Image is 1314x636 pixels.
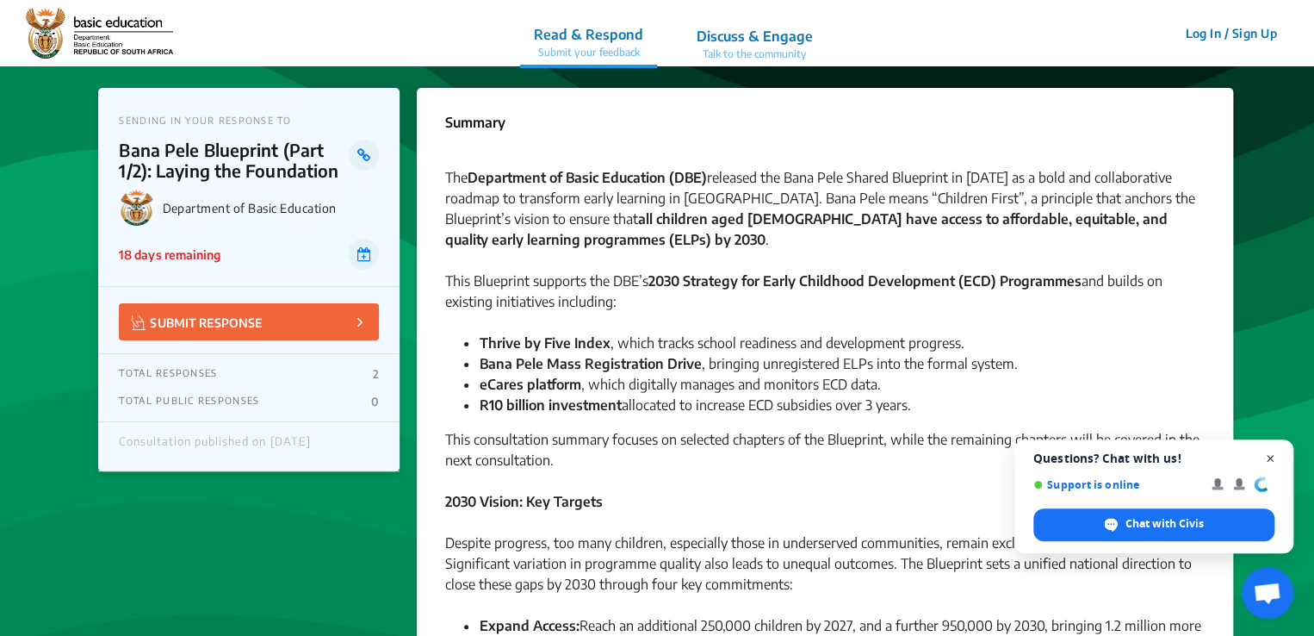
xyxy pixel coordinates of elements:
p: 18 days remaining [119,246,220,264]
li: , which tracks school readiness and development progress. [479,333,1205,353]
p: Talk to the community [697,47,813,62]
p: Submit your feedback [534,45,643,60]
p: 0 [371,395,379,408]
div: This Blueprint supports the DBE’s and builds on existing initiatives including: [444,271,1205,333]
span: Support is online [1033,478,1199,491]
div: The released the Bana Pele Shared Blueprint in [DATE] as a bold and collaborative roadmap to tran... [444,167,1205,271]
div: This consultation summary focuses on selected chapters of the Blueprint, while the remaining chap... [444,429,1205,491]
strong: 2030 Vision: Key Targets [444,493,602,510]
strong: all children aged [DEMOGRAPHIC_DATA] have access to affordable, equitable, and quality early lear... [444,210,1167,248]
img: r3bhv9o7vttlwasn7lg2llmba4yf [26,8,173,59]
span: Close chat [1260,448,1281,470]
p: Department of Basic Education [162,201,379,215]
img: Vector.jpg [132,315,146,330]
div: Chat with Civis [1033,508,1274,541]
span: Chat with Civis [1125,516,1204,532]
button: Log In / Sign Up [1174,20,1288,47]
span: Questions? Chat with us! [1033,452,1274,465]
strong: 2030 Strategy for Early Childhood Development (ECD) Programmes [648,272,1081,290]
p: SUBMIT RESPONSE [132,312,262,332]
li: , bringing unregistered ELPs into the formal system. [479,353,1205,374]
p: Discuss & Engage [697,26,813,47]
strong: eCares platform [479,376,580,393]
strong: Thrive by Five Index [479,334,610,352]
li: allocated to increase ECD subsidies over 3 years. [479,395,1205,415]
p: Read & Respond [534,24,643,45]
p: SENDING IN YOUR RESPONSE TO [119,115,379,126]
li: , which digitally manages and monitors ECD data. [479,374,1205,395]
div: Open chat [1242,567,1293,619]
strong: Expand Access: [479,617,579,634]
div: Consultation published on [DATE] [119,435,310,458]
p: Bana Pele Blueprint (Part 1/2): Laying the Foundation [119,140,349,181]
strong: Bana Pele Mass Registration Drive [479,355,701,372]
div: Despite progress, too many children, especially those in underserved communities, remain excluded... [444,533,1205,615]
p: TOTAL PUBLIC RESPONSES [119,395,259,408]
strong: R10 billion [479,396,544,414]
strong: investment [548,396,621,414]
p: TOTAL RESPONSES [119,367,217,381]
strong: Department of Basic Education (DBE) [467,169,706,186]
p: 2 [373,367,379,381]
img: Department of Basic Education logo [119,190,155,226]
button: SUBMIT RESPONSE [119,303,379,340]
p: Summary [444,112,505,133]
